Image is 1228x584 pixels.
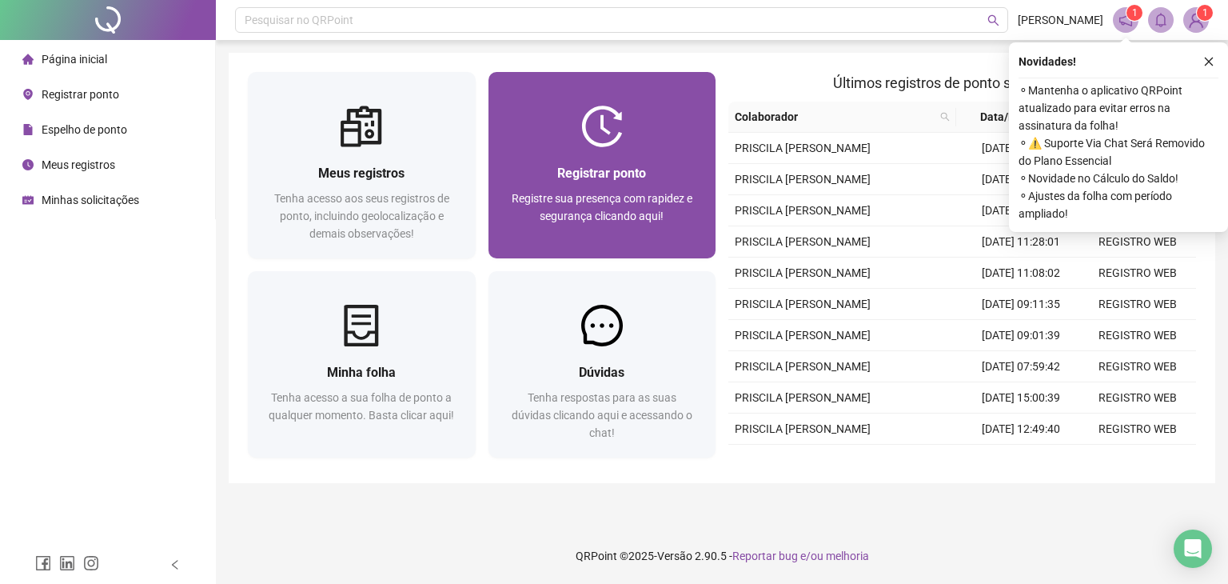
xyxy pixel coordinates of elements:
span: notification [1118,13,1133,27]
a: Meus registrosTenha acesso aos seus registros de ponto, incluindo geolocalização e demais observa... [248,72,476,258]
span: instagram [83,555,99,571]
span: Meus registros [318,166,405,181]
span: search [987,14,999,26]
span: PRISCILA [PERSON_NAME] [735,142,871,154]
span: PRISCILA [PERSON_NAME] [735,329,871,342]
td: REGISTRO WEB [1079,258,1196,289]
td: [DATE] 12:45:01 [963,164,1079,195]
span: clock-circle [22,159,34,170]
span: ⚬ Mantenha o aplicativo QRPoint atualizado para evitar erros na assinatura da folha! [1019,82,1218,134]
span: schedule [22,194,34,206]
td: [DATE] 15:00:39 [963,382,1079,414]
td: REGISTRO WEB [1079,445,1196,476]
td: [DATE] 14:58:01 [963,133,1079,164]
td: [DATE] 12:49:40 [963,414,1079,445]
span: Registre sua presença com rapidez e segurança clicando aqui! [512,192,692,222]
span: [PERSON_NAME] [1018,11,1103,29]
span: PRISCILA [PERSON_NAME] [735,298,871,310]
td: REGISTRO WEB [1079,382,1196,414]
span: home [22,54,34,65]
span: PRISCILA [PERSON_NAME] [735,204,871,217]
span: environment [22,89,34,100]
a: Registrar pontoRegistre sua presença com rapidez e segurança clicando aqui! [488,72,716,258]
span: Novidades ! [1019,53,1076,70]
span: 1 [1202,7,1208,18]
div: Open Intercom Messenger [1174,530,1212,568]
span: PRISCILA [PERSON_NAME] [735,266,871,279]
td: REGISTRO WEB [1079,320,1196,351]
span: PRISCILA [PERSON_NAME] [735,173,871,186]
span: search [937,105,953,129]
td: REGISTRO WEB [1079,414,1196,445]
span: Registrar ponto [557,166,646,181]
span: Tenha acesso aos seus registros de ponto, incluindo geolocalização e demais observações! [274,192,449,240]
span: Registrar ponto [42,88,119,101]
sup: Atualize o seu contato no menu Meus Dados [1197,5,1213,21]
td: [DATE] 09:01:39 [963,320,1079,351]
td: [DATE] 11:28:01 [963,226,1079,258]
span: facebook [35,555,51,571]
span: Dúvidas [579,365,624,380]
span: PRISCILA [PERSON_NAME] [735,391,871,404]
td: [DATE] 09:11:35 [963,289,1079,320]
span: ⚬ Novidade no Cálculo do Saldo! [1019,170,1218,187]
span: PRISCILA [PERSON_NAME] [735,235,871,248]
span: linkedin [59,555,75,571]
a: DúvidasTenha respostas para as suas dúvidas clicando aqui e acessando o chat! [488,271,716,458]
span: ⚬ ⚠️ Suporte Via Chat Será Removido do Plano Essencial [1019,134,1218,170]
span: Versão [657,550,692,562]
span: Colaborador [735,108,934,126]
span: Tenha respostas para as suas dúvidas clicando aqui e acessando o chat! [512,391,692,439]
td: REGISTRO WEB [1079,226,1196,258]
span: Minha folha [327,365,396,380]
footer: QRPoint © 2025 - 2.90.5 - [216,528,1228,584]
span: Página inicial [42,53,107,66]
span: PRISCILA [PERSON_NAME] [735,360,871,373]
sup: 1 [1126,5,1142,21]
td: REGISTRO WEB [1079,351,1196,382]
span: left [169,559,181,570]
td: [DATE] 11:08:02 [963,258,1079,289]
td: [DATE] 12:39:46 [963,445,1079,476]
span: search [940,112,950,122]
span: Reportar bug e/ou melhoria [732,550,869,562]
span: Últimos registros de ponto sincronizados [833,74,1091,91]
td: [DATE] 07:59:42 [963,351,1079,382]
a: Minha folhaTenha acesso a sua folha de ponto a qualquer momento. Basta clicar aqui! [248,271,476,458]
td: REGISTRO WEB [1079,289,1196,320]
span: Data/Hora [963,108,1051,126]
span: close [1203,56,1214,67]
span: ⚬ Ajustes da folha com período ampliado! [1019,187,1218,222]
th: Data/Hora [956,102,1070,133]
span: bell [1154,13,1168,27]
img: 92619 [1184,8,1208,32]
span: 1 [1132,7,1138,18]
span: PRISCILA [PERSON_NAME] [735,422,871,435]
span: Espelho de ponto [42,123,127,136]
td: [DATE] 12:34:41 [963,195,1079,226]
span: Meus registros [42,158,115,171]
span: file [22,124,34,135]
span: Minhas solicitações [42,194,139,206]
span: Tenha acesso a sua folha de ponto a qualquer momento. Basta clicar aqui! [269,391,454,422]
